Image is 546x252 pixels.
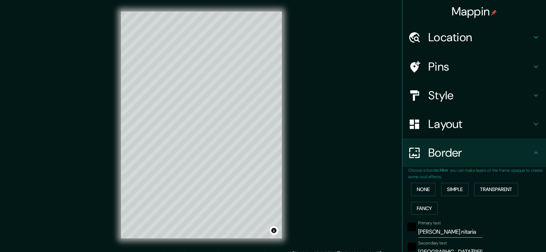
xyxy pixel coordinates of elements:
h4: Location [428,30,532,44]
h4: Mappin [452,4,497,19]
div: Pins [402,52,546,81]
div: Border [402,138,546,167]
iframe: Help widget launcher [482,224,538,244]
label: Secondary text [418,240,447,246]
h4: Style [428,88,532,103]
h4: Pins [428,60,532,74]
button: Transparent [474,183,518,196]
div: Location [402,23,546,52]
button: None [411,183,435,196]
div: Layout [402,110,546,138]
b: Hint [440,167,448,173]
button: black [407,243,416,251]
h4: Layout [428,117,532,131]
button: black [407,223,416,231]
button: Simple [441,183,468,196]
button: Fancy [411,202,438,215]
p: Choose a border. : you can make layers of the frame opaque to create some cool effects. [408,167,546,180]
button: Toggle attribution [270,226,278,235]
img: pin-icon.png [491,10,497,15]
div: Style [402,81,546,110]
label: Primary text [418,220,440,226]
h4: Border [428,146,532,160]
